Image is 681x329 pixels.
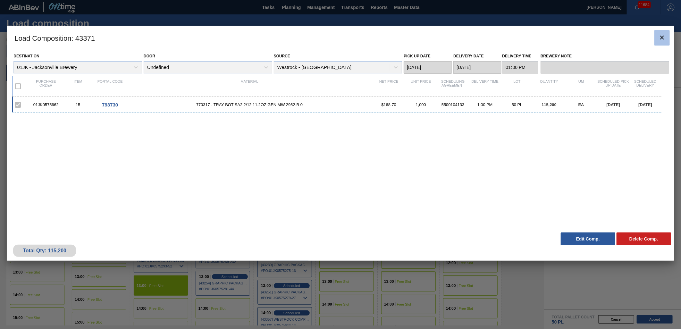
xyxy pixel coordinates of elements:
[126,102,373,107] span: 770317 - TRAY BOT SA2 2/12 11.2OZ GEN MW 2952-B 0
[13,54,39,58] label: Destination
[501,102,533,107] div: 50 PL
[102,102,118,107] span: 793730
[607,102,620,107] span: [DATE]
[405,80,437,93] div: Unit Price
[62,80,94,93] div: Item
[453,54,483,58] label: Delivery Date
[578,102,584,107] span: EA
[62,102,94,107] div: 15
[639,102,652,107] span: [DATE]
[469,102,501,107] div: 1:00 PM
[94,102,126,107] div: Go to Order
[373,102,405,107] div: $168.70
[405,102,437,107] div: 1,000
[144,54,155,58] label: Door
[404,61,452,74] input: mm/dd/yyyy
[30,80,62,93] div: Purchase order
[126,80,373,93] div: Material
[565,80,597,93] div: UM
[629,80,661,93] div: Scheduled Delivery
[30,102,62,107] div: 01JK0575662
[373,80,405,93] div: Net Price
[541,52,669,61] label: Brewery Note
[542,102,557,107] span: 115,200
[437,102,469,107] div: 5500104133
[561,232,615,245] button: Edit Comp.
[94,80,126,93] div: Portal code
[617,232,671,245] button: Delete Comp.
[437,80,469,93] div: Scheduling Agreement
[274,54,290,58] label: Source
[533,80,565,93] div: Quantity
[18,248,71,254] div: Total Qty: 115,200
[501,80,533,93] div: Lot
[502,52,538,61] label: Delivery Time
[404,54,431,58] label: Pick up Date
[453,61,501,74] input: mm/dd/yyyy
[597,80,629,93] div: Scheduled Pick up Date
[469,80,501,93] div: Delivery Time
[7,26,674,50] h3: Load Composition : 43371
